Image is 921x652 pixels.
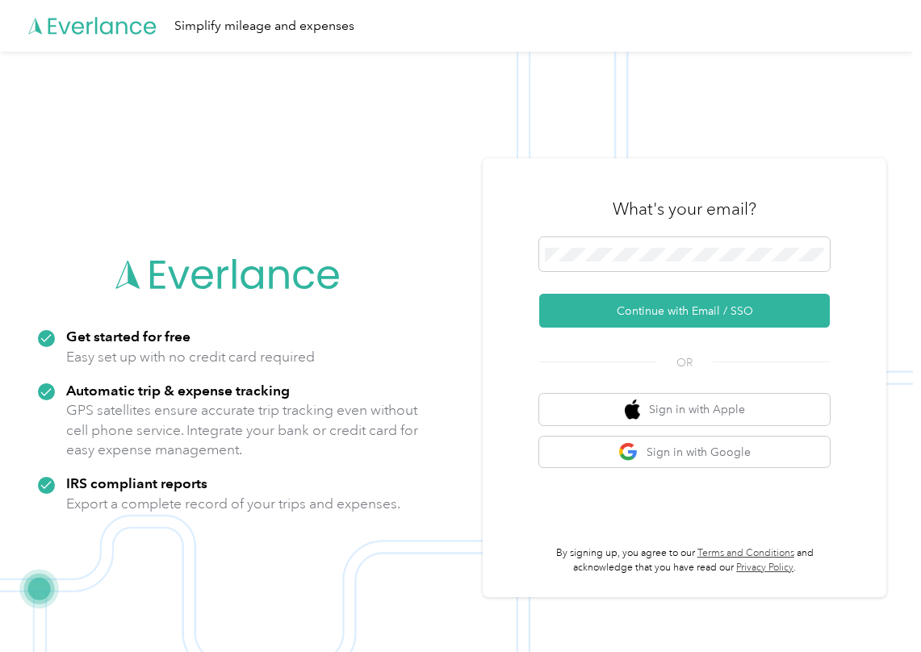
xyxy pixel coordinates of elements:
strong: IRS compliant reports [66,474,207,491]
img: google logo [618,442,638,462]
a: Terms and Conditions [697,547,794,559]
iframe: Everlance-gr Chat Button Frame [831,562,921,652]
a: Privacy Policy [736,562,793,574]
button: apple logoSign in with Apple [539,394,830,425]
button: Continue with Email / SSO [539,294,830,328]
p: By signing up, you agree to our and acknowledge that you have read our . [539,546,830,575]
img: apple logo [625,399,641,420]
div: Simplify mileage and expenses [174,16,354,36]
strong: Automatic trip & expense tracking [66,382,290,399]
span: OR [656,354,713,371]
p: GPS satellites ensure accurate trip tracking even without cell phone service. Integrate your bank... [66,400,419,460]
h3: What's your email? [613,198,756,220]
p: Export a complete record of your trips and expenses. [66,494,400,514]
button: google logoSign in with Google [539,437,830,468]
strong: Get started for free [66,328,190,345]
p: Easy set up with no credit card required [66,347,315,367]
